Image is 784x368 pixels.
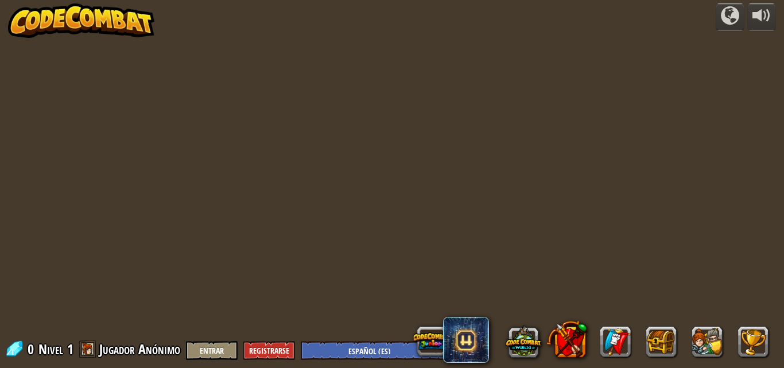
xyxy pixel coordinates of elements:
button: Entrar [186,341,238,360]
span: 1 [67,340,73,358]
span: Jugador Anónimo [99,340,180,358]
img: CodeCombat - Learn how to code by playing a game [8,3,155,38]
button: Campañas [716,3,744,30]
span: Nivel [38,340,63,359]
button: Ajustar volúmen [747,3,776,30]
span: 0 [28,340,37,358]
button: Registrarse [243,341,295,360]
